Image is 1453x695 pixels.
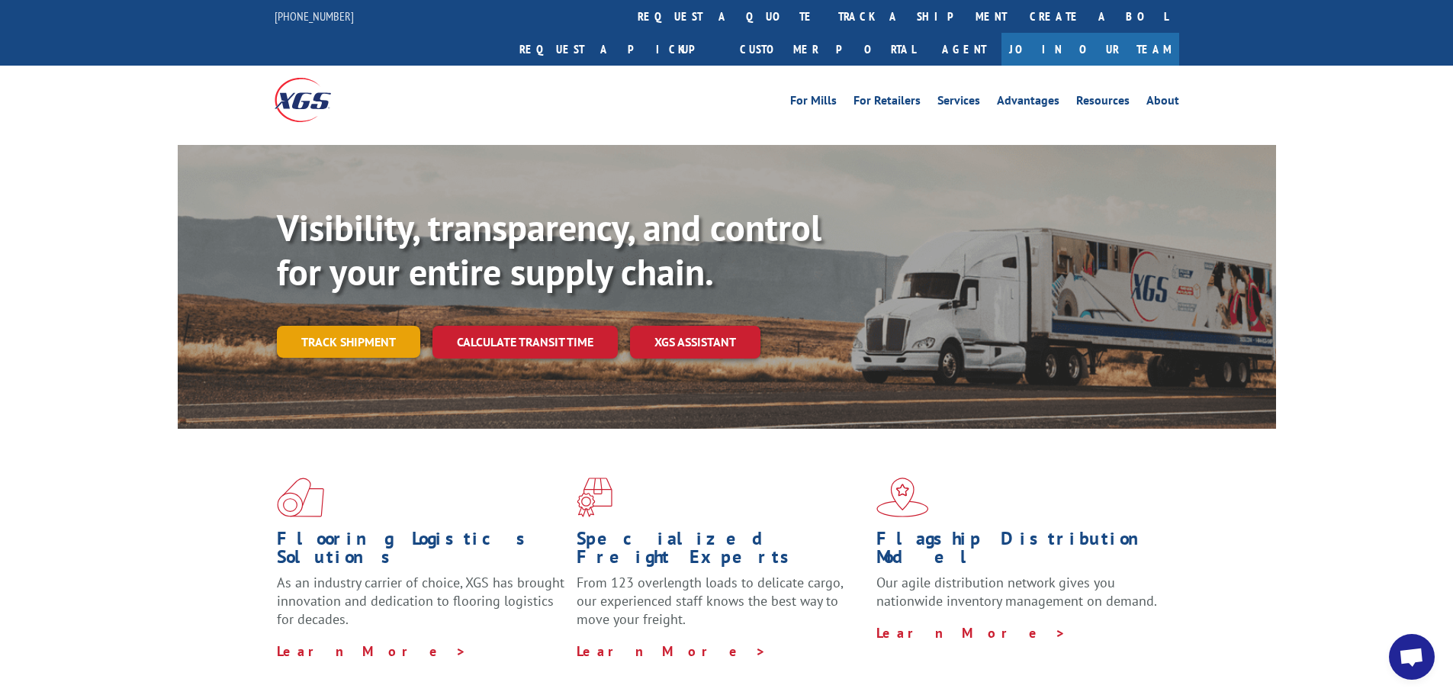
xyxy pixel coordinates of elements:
[1389,634,1435,680] a: Open chat
[277,478,324,517] img: xgs-icon-total-supply-chain-intelligence-red
[997,95,1059,111] a: Advantages
[277,529,565,574] h1: Flooring Logistics Solutions
[277,642,467,660] a: Learn More >
[1001,33,1179,66] a: Join Our Team
[577,642,767,660] a: Learn More >
[927,33,1001,66] a: Agent
[876,529,1165,574] h1: Flagship Distribution Model
[1146,95,1179,111] a: About
[275,8,354,24] a: [PHONE_NUMBER]
[277,326,420,358] a: Track shipment
[277,204,821,295] b: Visibility, transparency, and control for your entire supply chain.
[876,478,929,517] img: xgs-icon-flagship-distribution-model-red
[577,574,865,642] p: From 123 overlength loads to delicate cargo, our experienced staff knows the best way to move you...
[277,574,564,628] span: As an industry carrier of choice, XGS has brought innovation and dedication to flooring logistics...
[577,478,612,517] img: xgs-icon-focused-on-flooring-red
[937,95,980,111] a: Services
[630,326,760,359] a: XGS ASSISTANT
[876,574,1157,610] span: Our agile distribution network gives you nationwide inventory management on demand.
[728,33,927,66] a: Customer Portal
[790,95,837,111] a: For Mills
[577,529,865,574] h1: Specialized Freight Experts
[432,326,618,359] a: Calculate transit time
[876,624,1066,642] a: Learn More >
[1076,95,1130,111] a: Resources
[853,95,921,111] a: For Retailers
[508,33,728,66] a: Request a pickup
